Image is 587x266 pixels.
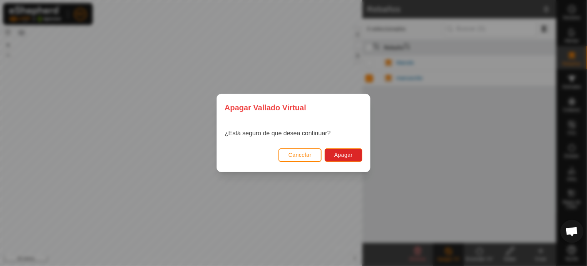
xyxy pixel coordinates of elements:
div: Chat abierto [560,220,584,243]
button: Cancelar [278,148,322,162]
span: Cancelar [288,152,312,158]
p: ¿Está seguro de que desea continuar? [225,129,331,138]
span: Apagar Vallado Virtual [225,102,306,113]
button: Apagar [325,148,362,162]
span: Apagar [334,152,353,158]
